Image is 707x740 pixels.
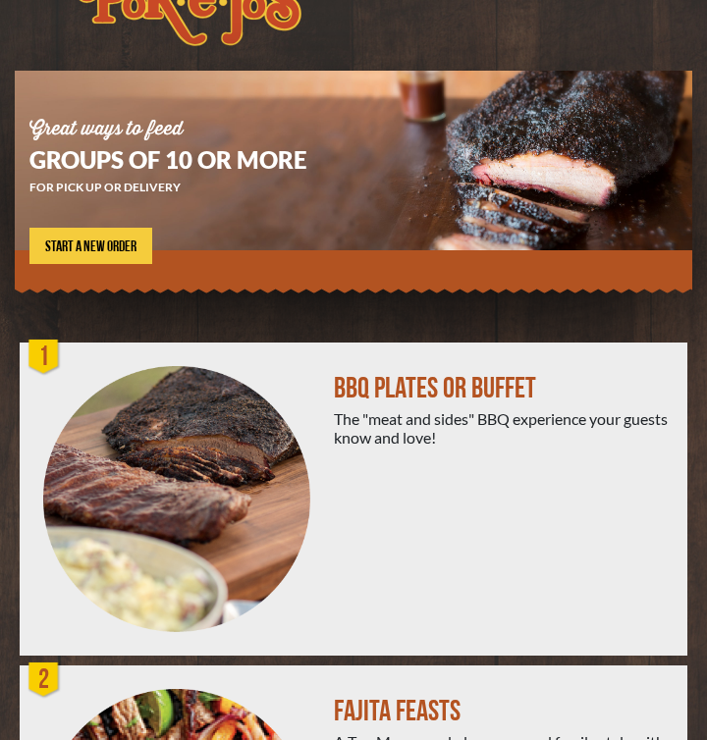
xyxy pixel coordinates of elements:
div: BBQ PLATES OR BUFFET [334,374,672,403]
div: The "meat and sides" BBQ experience your guests know and love! [334,409,672,447]
div: FAJITA FEASTS [334,697,672,726]
div: Great ways to feed [29,120,678,138]
h1: GROUPS OF 10 OR MORE [29,148,678,172]
a: START A NEW ORDER [29,228,152,264]
span: START A NEW ORDER [45,239,136,255]
div: 1 [25,338,64,377]
img: PEJ-BBQ-Buffet.png [43,366,310,633]
h3: FOR PICK UP OR DELIVERY [29,182,678,193]
div: 2 [25,661,64,700]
